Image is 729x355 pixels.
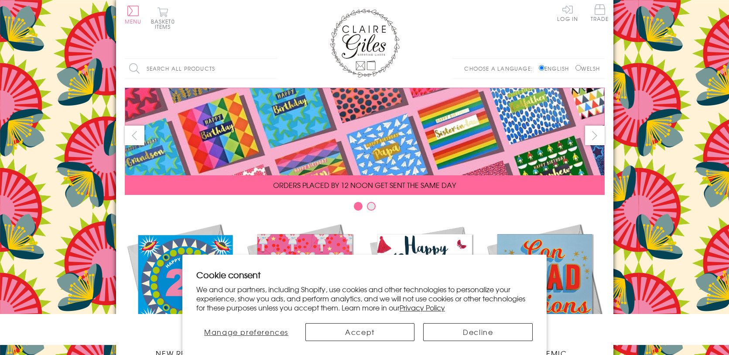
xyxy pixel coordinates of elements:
span: 0 items [155,17,175,31]
p: Choose a language: [464,65,537,72]
a: Log In [557,4,578,21]
button: next [585,126,605,145]
button: Accept [305,323,415,341]
label: English [539,65,573,72]
button: Menu [125,6,142,24]
p: We and our partners, including Shopify, use cookies and other technologies to personalize your ex... [196,285,533,312]
button: Decline [423,323,533,341]
a: Privacy Policy [400,302,445,313]
span: Menu [125,17,142,25]
button: Basket0 items [151,7,175,29]
input: Welsh [575,65,581,71]
h2: Cookie consent [196,269,533,281]
a: Trade [591,4,609,23]
span: Manage preferences [204,327,288,337]
div: Carousel Pagination [125,201,605,215]
button: Carousel Page 1 (Current Slide) [354,202,363,211]
span: ORDERS PLACED BY 12 NOON GET SENT THE SAME DAY [273,180,456,190]
input: Search all products [125,59,277,79]
button: Manage preferences [196,323,297,341]
input: Search [269,59,277,79]
label: Welsh [575,65,600,72]
input: English [539,65,544,71]
button: Carousel Page 2 [367,202,376,211]
span: Trade [591,4,609,21]
img: Claire Giles Greetings Cards [330,9,400,78]
button: prev [125,126,144,145]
